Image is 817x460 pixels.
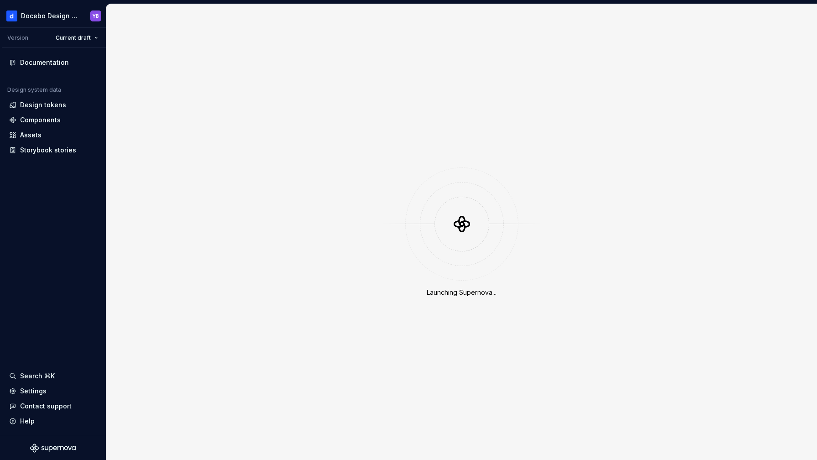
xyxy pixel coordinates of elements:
div: Docebo Design System [21,11,79,21]
div: Search ⌘K [20,371,55,381]
div: Components [20,115,61,125]
button: Help [5,414,100,429]
a: Storybook stories [5,143,100,157]
a: Documentation [5,55,100,70]
div: YB [93,12,99,20]
div: Assets [20,131,41,140]
div: Settings [20,387,47,396]
a: Design tokens [5,98,100,112]
button: Contact support [5,399,100,413]
div: Design system data [7,86,61,94]
div: Help [20,417,35,426]
svg: Supernova Logo [30,444,76,453]
div: Contact support [20,402,72,411]
a: Components [5,113,100,127]
button: Docebo Design SystemYB [2,6,104,26]
a: Settings [5,384,100,398]
div: Launching Supernova... [427,288,496,297]
div: Version [7,34,28,42]
div: Documentation [20,58,69,67]
div: Storybook stories [20,146,76,155]
a: Assets [5,128,100,142]
img: 61bee0c3-d5fb-461c-8253-2d4ca6d6a773.png [6,10,17,21]
button: Search ⌘K [5,369,100,383]
div: Design tokens [20,100,66,110]
button: Current draft [52,31,102,44]
span: Current draft [56,34,91,42]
